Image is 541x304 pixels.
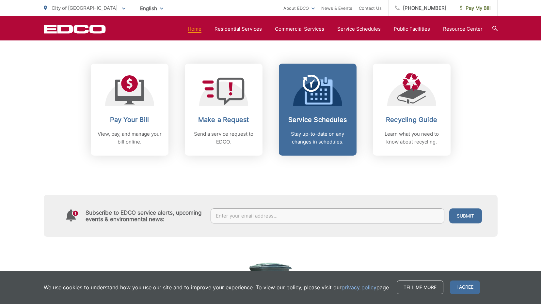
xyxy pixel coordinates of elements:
[379,130,444,146] p: Learn what you need to know about recycling.
[373,64,451,156] a: Recycling Guide Learn what you need to know about recycling.
[283,4,315,12] a: About EDCO
[397,281,443,294] a: Tell me more
[285,116,350,124] h2: Service Schedules
[44,24,106,34] a: EDCD logo. Return to the homepage.
[359,4,382,12] a: Contact Us
[394,25,430,33] a: Public Facilities
[44,283,390,291] p: We use cookies to understand how you use our site and to improve your experience. To view our pol...
[135,3,168,14] span: English
[321,4,352,12] a: News & Events
[443,25,483,33] a: Resource Center
[97,116,162,124] h2: Pay Your Bill
[188,25,201,33] a: Home
[211,208,444,223] input: Enter your email address...
[215,25,262,33] a: Residential Services
[86,209,204,222] h4: Subscribe to EDCO service alerts, upcoming events & environmental news:
[379,116,444,124] h2: Recycling Guide
[285,130,350,146] p: Stay up-to-date on any changes in schedules.
[52,5,118,11] span: City of [GEOGRAPHIC_DATA]
[91,64,168,156] a: Pay Your Bill View, pay, and manage your bill online.
[279,64,357,156] a: Service Schedules Stay up-to-date on any changes in schedules.
[191,130,256,146] p: Send a service request to EDCO.
[97,130,162,146] p: View, pay, and manage your bill online.
[337,25,381,33] a: Service Schedules
[191,116,256,124] h2: Make a Request
[460,4,491,12] span: Pay My Bill
[185,64,263,156] a: Make a Request Send a service request to EDCO.
[342,283,376,291] a: privacy policy
[275,25,324,33] a: Commercial Services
